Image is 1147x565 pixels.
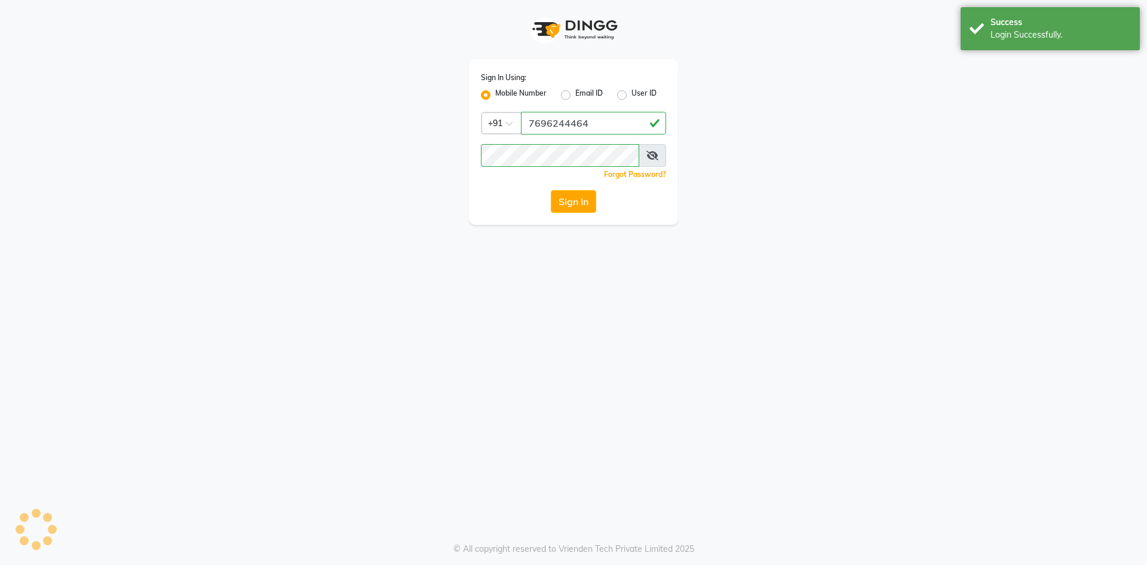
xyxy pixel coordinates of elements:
a: Forgot Password? [604,170,666,179]
img: logo1.svg [526,12,621,47]
label: Mobile Number [495,88,547,102]
label: Sign In Using: [481,72,526,83]
input: Username [521,112,666,135]
div: Success [990,16,1131,29]
input: Username [481,144,639,167]
label: User ID [631,88,657,102]
div: Login Successfully. [990,29,1131,41]
button: Sign In [551,190,596,213]
label: Email ID [575,88,603,102]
